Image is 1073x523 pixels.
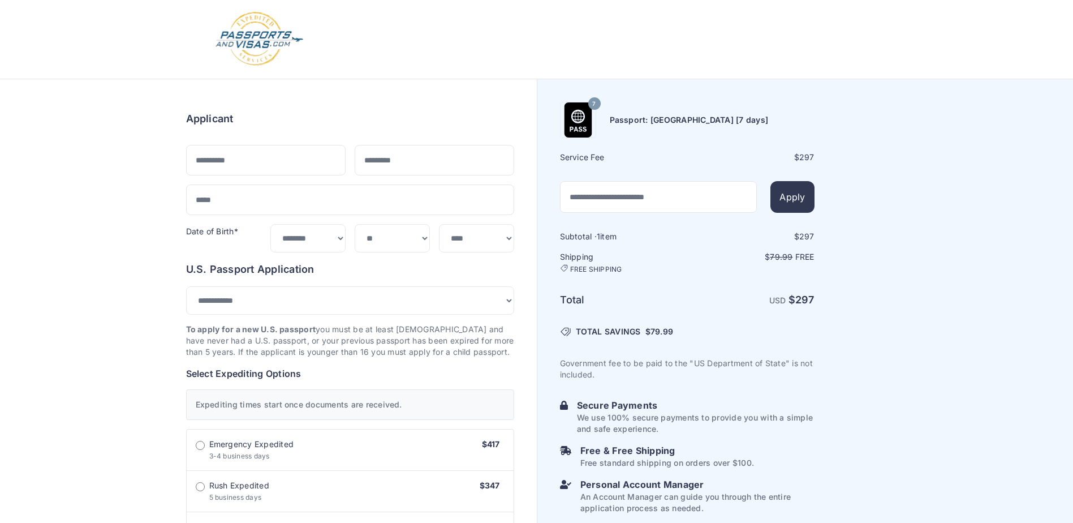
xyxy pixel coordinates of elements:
strong: To apply for a new U.S. passport [186,324,316,334]
span: $347 [480,481,500,490]
p: you must be at least [DEMOGRAPHIC_DATA] and have never had a U.S. passport, or your previous pass... [186,324,514,358]
span: 79.99 [650,327,673,336]
span: $417 [482,439,500,449]
button: Apply [770,181,814,213]
img: Logo [214,11,304,67]
span: FREE SHIPPING [570,265,622,274]
img: Product Name [561,102,596,138]
span: 3-4 business days [209,452,270,460]
span: 5 business days [209,493,262,501]
p: An Account Manager can guide you through the entire application process as needed. [580,491,815,514]
span: Emergency Expedited [209,439,294,450]
span: $ [645,326,673,337]
p: $ [688,251,815,263]
div: $ [688,152,815,163]
span: 1 [597,232,600,241]
h6: Service Fee [560,152,686,163]
h6: U.S. Passport Application [186,261,514,277]
div: Expediting times start once documents are received. [186,389,514,420]
span: 297 [795,294,815,306]
h6: Select Expediting Options [186,367,514,380]
span: 79.99 [770,252,792,261]
p: Free standard shipping on orders over $100. [580,457,754,469]
span: USD [769,295,786,305]
h6: Secure Payments [577,398,815,412]
h6: Passport: [GEOGRAPHIC_DATA] [7 days] [610,114,769,126]
strong: $ [788,294,815,306]
p: Government fee to be paid to the "US Department of State" is not included. [560,358,815,380]
span: TOTAL SAVINGS [576,326,641,337]
label: Date of Birth* [186,226,238,236]
span: 7 [592,97,596,112]
p: We use 100% secure payments to provide you with a simple and safe experience. [577,412,815,435]
span: 297 [799,152,815,162]
span: 297 [799,232,815,241]
h6: Free & Free Shipping [580,444,754,457]
h6: Applicant [186,111,234,127]
h6: Shipping [560,251,686,274]
h6: Subtotal · item [560,231,686,242]
span: Rush Expedited [209,480,269,491]
div: $ [688,231,815,242]
h6: Personal Account Manager [580,478,815,491]
span: Free [795,252,815,261]
h6: Total [560,292,686,308]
